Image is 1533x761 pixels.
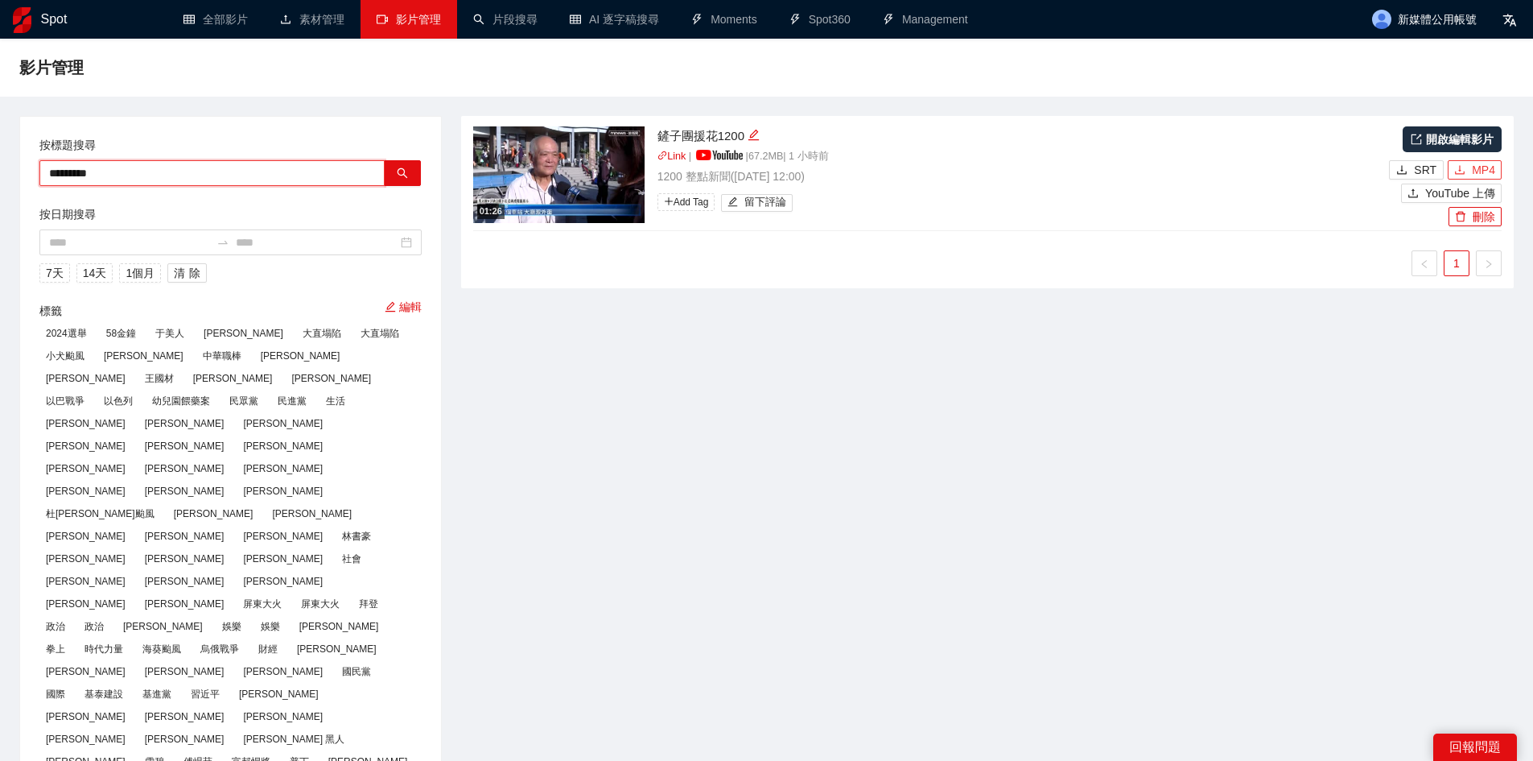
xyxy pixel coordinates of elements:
[1372,10,1391,29] img: avatar
[1411,250,1437,276] button: left
[149,325,191,342] span: 于美人
[194,640,245,658] span: 烏俄戰爭
[78,640,130,658] span: 時代力量
[696,150,743,160] img: yt_logo_rgb_light.a676ea31.png
[473,13,538,26] a: search片段搜尋
[97,347,190,365] span: [PERSON_NAME]
[657,193,715,211] span: Add Tag
[721,194,793,212] button: edit留下評論
[138,730,231,748] span: [PERSON_NAME]
[138,573,231,590] span: [PERSON_NAME]
[39,505,161,523] span: 杜[PERSON_NAME]颱風
[138,550,231,568] span: [PERSON_NAME]
[78,618,110,635] span: 政治
[473,126,645,223] img: 4633adcf-10f8-41ec-9281-5effc7287b5f.jpg
[1433,734,1517,761] div: 回報問題
[657,126,1386,146] div: 鏟子團援花1200
[76,263,113,283] button: 14天
[354,325,406,342] span: 大直塌陷
[19,55,84,81] span: 影片管理
[237,460,329,478] span: [PERSON_NAME]
[46,264,52,282] span: 7
[39,618,72,635] span: 政治
[1425,184,1495,202] span: YouTube 上傳
[336,550,368,568] span: 社會
[384,160,421,186] button: search
[237,663,329,680] span: [PERSON_NAME]
[97,392,139,410] span: 以色列
[657,149,1386,165] p: | | 67.2 MB | 1 小時前
[1472,161,1495,179] span: MP4
[336,527,377,545] span: 林書豪
[237,573,329,590] span: [PERSON_NAME]
[39,550,132,568] span: [PERSON_NAME]
[789,13,851,26] a: thunderboltSpot360
[1444,251,1469,275] a: 1
[183,13,248,26] a: table全部影片
[1411,134,1422,145] span: export
[237,415,329,432] span: [PERSON_NAME]
[237,730,351,748] span: [PERSON_NAME] 黑人
[119,263,161,283] button: 1個月
[187,370,279,387] span: [PERSON_NAME]
[254,347,347,365] span: [PERSON_NAME]
[237,595,288,613] span: 屏東大火
[396,13,441,26] span: 影片管理
[197,325,290,342] span: [PERSON_NAME]
[39,527,132,545] span: [PERSON_NAME]
[1476,250,1502,276] button: right
[254,618,286,635] span: 娛樂
[136,685,178,703] span: 基進黨
[295,595,346,613] span: 屏東大火
[271,392,313,410] span: 民進黨
[691,13,757,26] a: thunderboltMoments
[233,685,325,703] span: [PERSON_NAME]
[1403,126,1502,152] a: 開啟編輯影片
[138,370,180,387] span: 王國材
[291,640,383,658] span: [PERSON_NAME]
[39,663,132,680] span: [PERSON_NAME]
[748,129,760,141] span: edit
[377,14,388,25] span: video-camera
[78,685,130,703] span: 基泰建設
[138,595,231,613] span: [PERSON_NAME]
[1448,160,1502,180] button: downloadMP4
[39,263,70,283] button: 7天
[39,460,132,478] span: [PERSON_NAME]
[83,264,96,282] span: 14
[13,7,31,33] img: logo
[138,708,231,726] span: [PERSON_NAME]
[167,263,207,283] button: 清除
[39,708,132,726] span: [PERSON_NAME]
[664,196,674,206] span: plus
[138,527,231,545] span: [PERSON_NAME]
[136,640,188,658] span: 海葵颱風
[216,236,229,249] span: swap-right
[184,685,226,703] span: 習近平
[39,347,91,365] span: 小犬颱風
[319,392,352,410] span: 生活
[39,415,132,432] span: [PERSON_NAME]
[477,205,505,218] div: 01:26
[727,196,738,209] span: edit
[352,595,385,613] span: 拜登
[657,168,1386,185] p: 1200 整點新聞 ( [DATE] 12:00 )
[39,595,132,613] span: [PERSON_NAME]
[39,325,93,342] span: 2024選舉
[100,325,142,342] span: 58金鐘
[117,618,209,635] span: [PERSON_NAME]
[883,13,968,26] a: thunderboltManagement
[1444,250,1469,276] li: 1
[146,392,216,410] span: 幼兒園餵藥案
[1484,259,1494,269] span: right
[223,392,265,410] span: 民眾黨
[336,663,377,680] span: 國民黨
[39,482,132,500] span: [PERSON_NAME]
[266,505,358,523] span: [PERSON_NAME]
[39,205,96,223] label: 按日期搜尋
[237,437,329,455] span: [PERSON_NAME]
[1476,250,1502,276] li: 下一頁
[1389,160,1444,180] button: downloadSRT
[39,730,132,748] span: [PERSON_NAME]
[237,482,329,500] span: [PERSON_NAME]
